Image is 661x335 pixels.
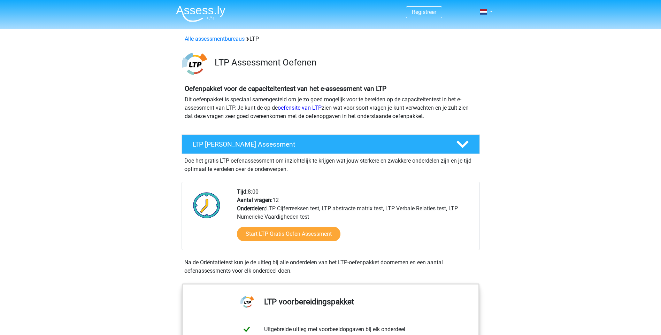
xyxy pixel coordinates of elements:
img: Assessly [176,6,225,22]
b: Aantal vragen: [237,197,272,203]
b: Oefenpakket voor de capaciteitentest van het e-assessment van LTP [185,85,386,93]
div: 8:00 12 LTP Cijferreeksen test, LTP abstracte matrix test, LTP Verbale Relaties test, LTP Numerie... [232,188,479,250]
div: Doe het gratis LTP oefenassessment om inzichtelijk te krijgen wat jouw sterkere en zwakkere onder... [182,154,480,173]
h4: LTP [PERSON_NAME] Assessment [193,140,445,148]
b: Onderdelen: [237,205,266,212]
div: LTP [182,35,479,43]
div: Na de Oriëntatietest kun je de uitleg bij alle onderdelen van het LTP-oefenpakket doornemen en ee... [182,258,480,275]
b: Tijd: [237,188,248,195]
h3: LTP Assessment Oefenen [215,57,474,68]
p: Dit oefenpakket is speciaal samengesteld om je zo goed mogelijk voor te bereiden op de capaciteit... [185,95,477,120]
a: oefensite van LTP [278,104,322,111]
a: Alle assessmentbureaus [185,36,245,42]
a: Registreer [412,9,436,15]
a: LTP [PERSON_NAME] Assessment [179,134,483,154]
img: ltp.png [182,52,207,76]
img: Klok [189,188,224,223]
a: Start LTP Gratis Oefen Assessment [237,227,340,241]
